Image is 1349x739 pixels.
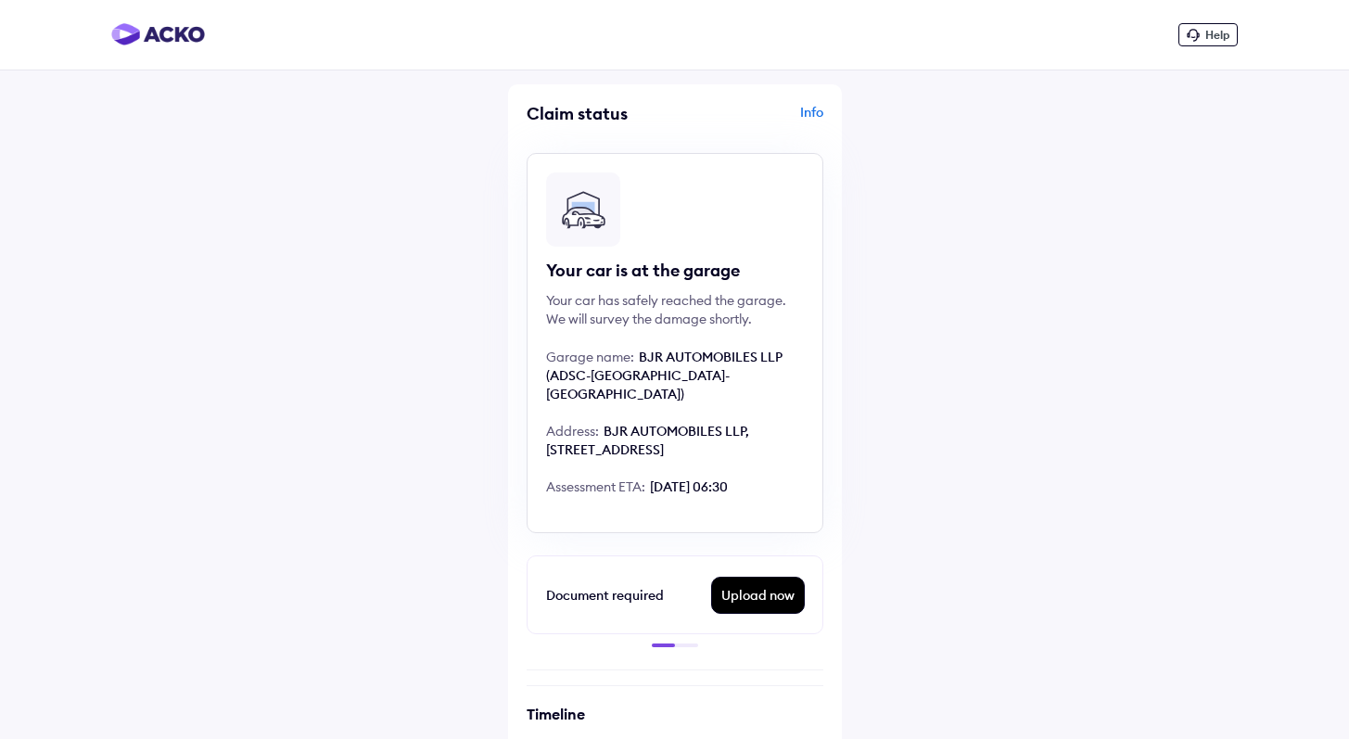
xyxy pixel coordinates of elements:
[680,103,823,138] div: Info
[712,578,804,613] div: Upload now
[546,423,599,440] span: Address:
[527,103,670,124] div: Claim status
[527,705,823,723] h6: Timeline
[546,349,783,402] span: BJR AUTOMOBILES LLP (ADSC-[GEOGRAPHIC_DATA]-[GEOGRAPHIC_DATA])
[1205,28,1229,42] span: Help
[650,478,728,495] span: [DATE] 06:30
[546,349,634,365] span: Garage name:
[111,23,205,45] img: horizontal-gradient.png
[546,584,712,606] div: Document required
[546,478,645,495] span: Assessment ETA:
[546,291,804,328] div: Your car has safely reached the garage. We will survey the damage shortly.
[546,260,804,282] div: Your car is at the garage
[546,423,749,458] span: BJR AUTOMOBILES LLP, [STREET_ADDRESS]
